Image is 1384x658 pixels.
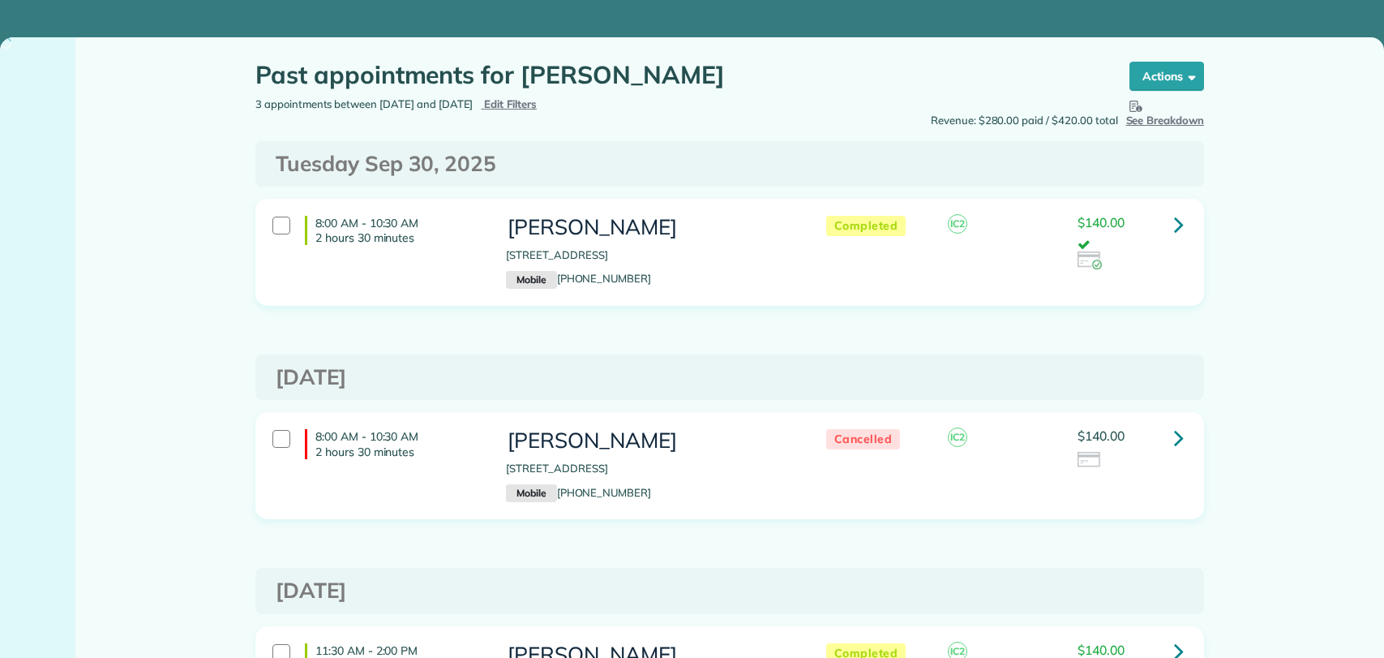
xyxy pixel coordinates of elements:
[305,216,482,245] h4: 8:00 AM - 10:30 AM
[315,230,482,245] p: 2 hours 30 minutes
[255,62,1099,88] h1: Past appointments for [PERSON_NAME]
[276,153,1184,176] h3: Tuesday Sep 30, 2025
[315,445,482,459] p: 2 hours 30 minutes
[1078,428,1125,444] span: $140.00
[506,271,556,289] small: Mobile
[1078,214,1125,230] span: $140.00
[506,484,556,502] small: Mobile
[506,216,793,239] h3: [PERSON_NAME]
[506,461,793,477] p: [STREET_ADDRESS]
[481,97,537,110] a: Edit Filters
[948,428,967,447] span: IC2
[826,429,901,449] span: Cancelled
[484,97,537,110] span: Edit Filters
[931,113,1118,129] span: Revenue: $280.00 paid / $420.00 total
[276,366,1184,389] h3: [DATE]
[506,272,651,285] a: Mobile[PHONE_NUMBER]
[506,429,793,453] h3: [PERSON_NAME]
[948,214,967,234] span: IC2
[506,486,651,499] a: Mobile[PHONE_NUMBER]
[276,579,1184,603] h3: [DATE]
[506,247,793,264] p: [STREET_ADDRESS]
[243,97,730,113] div: 3 appointments between [DATE] and [DATE]
[826,216,906,236] span: Completed
[1126,97,1205,129] button: See Breakdown
[1129,62,1204,91] button: Actions
[1126,97,1205,127] span: See Breakdown
[1078,252,1102,269] img: icon_credit_card_success-27c2c4fc500a7f1a58a13ef14842cb958d03041fefb464fd2e53c949a5770e83.png
[305,429,482,458] h4: 8:00 AM - 10:30 AM
[1078,452,1102,470] img: icon_credit_card_neutral-3d9a980bd25ce6dbb0f2033d7200983694762465c175678fcbc2d8f4bc43548e.png
[1078,642,1125,658] span: $140.00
